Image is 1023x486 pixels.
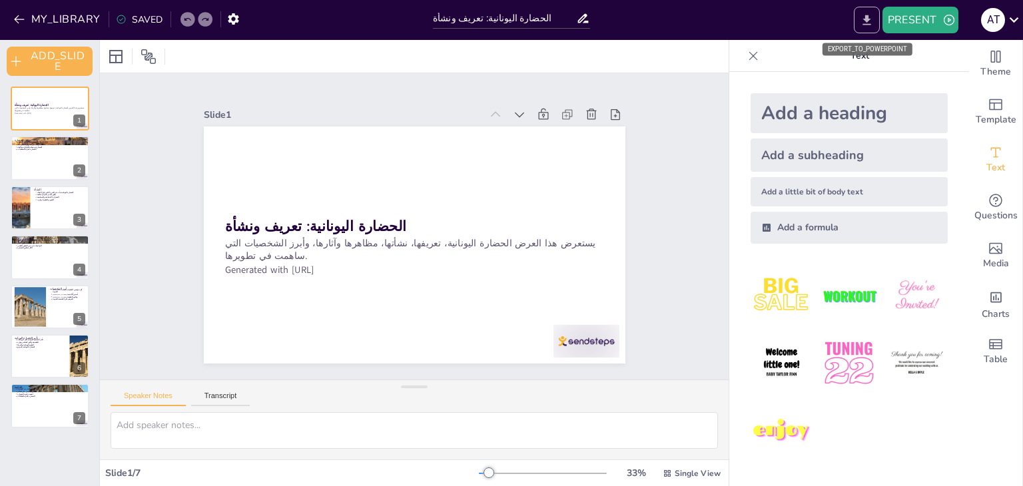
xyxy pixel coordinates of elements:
div: 2 [73,164,85,176]
div: https://cdn.sendsteps.com/images/logo/sendsteps_logo_white.pnghttps://cdn.sendsteps.com/images/lo... [11,285,89,329]
p: التغيرات الاجتماعية والسياسية [37,196,85,198]
span: Theme [980,65,1011,79]
p: المظاهر والآثار [15,237,85,241]
div: https://cdn.sendsteps.com/images/logo/sendsteps_logo_white.pnghttps://cdn.sendsteps.com/images/lo... [11,235,89,279]
input: INSERT_TITLE [433,9,576,28]
div: EXPORT_TO_POWERPOINT [823,43,912,55]
p: الحضارة كمرآة للمعتقدات [17,148,85,150]
div: Add ready made slides [969,88,1022,136]
p: Generated with [URL] [15,112,85,115]
button: Transcript [191,391,250,406]
p: [PERSON_NAME] أسس أكاديمية [53,293,85,296]
div: Change the overall theme [969,40,1022,88]
button: Speaker Notes [111,391,186,406]
button: EXPORT_TO_POWERPOINT [854,7,880,33]
span: Single View [675,468,721,479]
div: Slide 1 [204,109,482,121]
strong: الحضارة اليونانية: تعريف ونشأة [224,217,406,236]
p: تأثيرهم على الفلسفة الغربية [53,298,85,300]
span: Charts [982,307,1010,322]
div: 5 [73,313,85,325]
img: 1.jpeg [751,265,813,327]
span: Text [986,160,1005,175]
div: Add text boxes [969,136,1022,184]
div: https://cdn.sendsteps.com/images/logo/sendsteps_logo_white.pnghttps://cdn.sendsteps.com/images/lo... [11,136,89,180]
p: الخاتمة [15,385,85,389]
div: Add a heading [751,93,948,133]
p: يستعرض هذا العرض الحضارة اليونانية، تعريفها، نشأتها، مظاهرها وآثارها، وأبرز الشخصيات التي ساهمت ف... [224,236,604,263]
p: الفلسفة والفن كعناصر مؤثرة [17,341,65,344]
div: SAVED [116,13,163,26]
p: تطور المدن كمراكز ثقافية [37,194,85,196]
p: تعريف الحضارة [15,138,85,142]
p: تأثير الحضارة اليونانية [15,336,66,340]
span: Questions [974,208,1018,223]
p: [PERSON_NAME] كان مؤسس الفلسفة الغربية [53,288,85,293]
button: A t [981,7,1005,33]
p: الرياضيات جزء من التطور العلمي [17,244,85,247]
button: ADD_SLIDE [7,47,93,76]
div: https://cdn.sendsteps.com/images/logo/sendsteps_logo_white.pnghttps://cdn.sendsteps.com/images/lo... [11,87,89,130]
div: Layout [105,46,127,67]
p: الحضارة اليونانية بدأت في القرن الثامن قبل الميلاد [37,191,85,194]
div: Add a formula [751,212,948,244]
p: Text [764,40,956,72]
div: Add a subheading [751,138,948,172]
img: 7.jpeg [751,400,813,462]
p: المعمار [PERSON_NAME][DEMOGRAPHIC_DATA] يعكس البراعة [17,240,85,242]
div: https://cdn.sendsteps.com/images/logo/sendsteps_logo_white.pnghttps://cdn.sendsteps.com/images/lo... [11,186,89,230]
span: Position [141,49,157,65]
div: 33 % [620,467,652,479]
strong: الحضارة اليونانية: تعريف ونشأة [15,103,49,107]
div: 7 [73,412,85,424]
p: أهمية دراسة الحضارة [17,393,85,396]
span: Template [976,113,1016,127]
p: تأثير الحضارة اليونانية على الرومانية [17,339,65,342]
div: Add a little bit of body text [751,177,948,206]
p: العلوم اليونانية وتأثيرها [17,344,65,346]
p: الحضارة اليونانية رمز للمعرفة [17,388,85,391]
div: 6 [73,362,85,374]
div: A t [981,8,1005,32]
p: [PERSON_NAME] وعلوم الطبيعة [53,296,85,298]
p: الحضارة تعكس قيم المجتمع [17,140,85,143]
div: https://cdn.sendsteps.com/images/logo/sendsteps_logo_white.pnghttps://cdn.sendsteps.com/images/lo... [11,334,89,378]
div: Add a table [969,328,1022,375]
div: Add charts and graphs [969,280,1022,328]
div: 1 [73,115,85,126]
img: 6.jpeg [886,332,948,394]
img: 5.jpeg [818,332,880,394]
p: أبرز الشخصيات [50,286,85,290]
p: الفنون والعلوم ازدهرت [37,198,85,201]
p: الآثار تعكس الحضارة [17,247,85,250]
button: MY_LIBRARY [10,9,106,30]
p: الحضارة كمرآة للثقافات [17,395,85,398]
p: الحضارة اليونانية كمرجع [17,346,65,349]
div: Get real-time input from your audience [969,184,1022,232]
p: الحضارة تشمل الفنون والممارسات [17,143,85,146]
span: Media [983,256,1009,271]
div: 4 [73,264,85,276]
div: Add images, graphics, shapes or video [969,232,1022,280]
p: الأدب والفلسفة كأسس للفكر [17,242,85,245]
span: Table [984,352,1008,367]
img: 4.jpeg [751,332,813,394]
button: PRESENT [882,7,958,33]
div: Slide 1 / 7 [105,467,479,479]
img: 2.jpeg [818,265,880,327]
p: يستعرض هذا العرض الحضارة اليونانية، تعريفها، نشأتها، مظاهرها وآثارها، وأبرز الشخصيات التي ساهمت ف... [15,107,85,112]
div: 7 [11,383,89,427]
img: 3.jpeg [886,265,948,327]
p: Generated with [URL] [224,263,604,276]
p: النشأة [34,188,85,192]
div: 3 [73,214,85,226]
p: الحضارة مرتبطة بالتفاعل مع البيئة [17,146,85,148]
p: التأثير المستمر على العالم [17,391,85,393]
